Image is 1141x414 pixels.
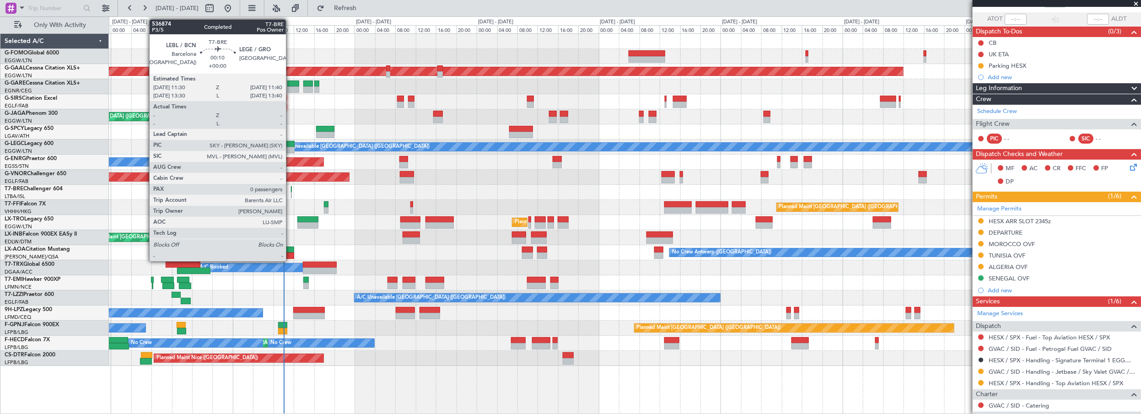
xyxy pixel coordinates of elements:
div: 00:00 [721,25,741,33]
a: LX-TROLegacy 650 [5,216,54,222]
span: MF [1006,164,1014,173]
a: G-JAGAPhenom 300 [5,111,58,116]
div: - - [1004,134,1025,143]
a: DGAA/ACC [5,269,32,275]
a: EDLW/DTM [5,238,32,245]
a: HESX / SPX - Handling - Top Aviation HESX / SPX [989,379,1123,387]
a: LX-INBFalcon 900EX EASy II [5,231,77,237]
span: FFC [1076,164,1086,173]
div: [DATE] - [DATE] [966,18,1001,26]
a: G-VNORChallenger 650 [5,171,66,177]
a: EGGW/LTN [5,148,32,155]
div: 12:00 [172,25,192,33]
a: CS-DTRFalcon 2000 [5,352,55,358]
a: T7-BREChallenger 604 [5,186,63,192]
span: CS-DTR [5,352,24,358]
span: (1/6) [1108,191,1121,201]
input: --:-- [1005,14,1027,25]
span: FP [1101,164,1108,173]
div: Planned Maint [GEOGRAPHIC_DATA] ([GEOGRAPHIC_DATA]) [779,200,923,214]
button: Only With Activity [10,18,99,32]
div: 08:00 [883,25,904,33]
div: 16:00 [558,25,578,33]
a: EGGW/LTN [5,118,32,124]
input: Trip Number [28,1,81,15]
a: EGNR/CEG [5,87,32,94]
span: Crew [976,94,991,105]
div: ALGERIA OVF [989,263,1028,271]
a: G-SIRSCitation Excel [5,96,57,101]
div: 20:00 [212,25,232,33]
a: GVAC / SID - Fuel - Petrogal Fuel GVAC / SID [989,345,1112,353]
a: T7-LZZIPraetor 600 [5,292,54,297]
span: Dispatch Checks and Weather [976,149,1063,160]
div: A/C Booked [199,261,228,274]
div: [DATE] - [DATE] [112,18,147,26]
a: T7-EMIHawker 900XP [5,277,60,282]
a: T7-TRXGlobal 6500 [5,262,54,267]
a: LTBA/ISL [5,193,25,200]
div: 20:00 [700,25,721,33]
div: HESX ARR SLOT 2345z [989,217,1051,225]
a: LFPB/LBG [5,344,28,351]
span: DP [1006,177,1014,187]
a: G-FOMOGlobal 6000 [5,50,59,56]
div: 00:00 [843,25,863,33]
span: Charter [976,389,998,400]
a: EGGW/LTN [5,57,32,64]
span: G-SPCY [5,126,24,131]
span: CR [1053,164,1060,173]
a: LFMN/NCE [5,284,32,290]
div: Planned Maint Nice ([GEOGRAPHIC_DATA]) [156,351,258,365]
div: 16:00 [436,25,456,33]
div: 04:00 [863,25,883,33]
a: Schedule Crew [977,107,1017,116]
span: Only With Activity [24,22,97,28]
span: G-VNOR [5,171,27,177]
span: Dispatch To-Dos [976,27,1022,37]
div: Planned Maint [GEOGRAPHIC_DATA] ([GEOGRAPHIC_DATA]) [515,215,659,229]
span: G-JAGA [5,111,26,116]
a: LX-AOACitation Mustang [5,247,70,252]
div: [DATE] - [DATE] [722,18,757,26]
div: 00:00 [965,25,985,33]
span: T7-TRX [5,262,23,267]
div: 04:00 [497,25,517,33]
div: Parking HESX [989,62,1026,70]
span: F-HECD [5,337,25,343]
div: 20:00 [457,25,477,33]
div: 20:00 [823,25,843,33]
div: 04:00 [375,25,395,33]
div: 08:00 [151,25,172,33]
span: (1/6) [1108,296,1121,306]
span: T7-FFI [5,201,21,207]
span: ALDT [1111,15,1126,24]
span: Leg Information [976,83,1022,94]
div: SIC [1078,134,1093,144]
div: 20:00 [944,25,964,33]
a: HESX / SPX - Handling - Signature Terminal 1 EGGW / LTN [989,356,1136,364]
div: 04:00 [741,25,761,33]
span: G-SIRS [5,96,22,101]
div: 12:00 [538,25,558,33]
div: MOROCCO OVF [989,240,1035,248]
div: 12:00 [294,25,314,33]
div: TUNISIA OVF [989,252,1025,259]
a: G-ENRGPraetor 600 [5,156,57,161]
a: HESX / SPX - Fuel - Top Aviation HESX / SPX [989,333,1110,341]
div: 00:00 [111,25,131,33]
a: F-GPNJFalcon 900EX [5,322,59,328]
div: 00:00 [233,25,253,33]
a: G-GARECessna Citation XLS+ [5,81,80,86]
div: 16:00 [314,25,334,33]
div: 12:00 [904,25,924,33]
div: DEPARTURE [989,229,1023,237]
div: No Crew [131,336,152,350]
div: 20:00 [334,25,355,33]
div: A/C Unavailable [GEOGRAPHIC_DATA] ([GEOGRAPHIC_DATA]) [357,291,506,305]
div: PIC [987,134,1002,144]
span: LX-INB [5,231,22,237]
div: 16:00 [192,25,212,33]
span: T7-EMI [5,277,22,282]
div: 20:00 [578,25,598,33]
